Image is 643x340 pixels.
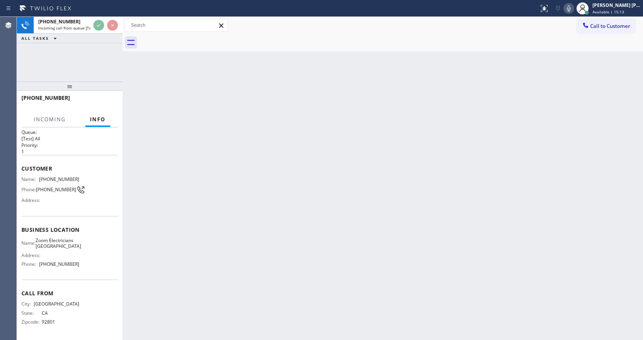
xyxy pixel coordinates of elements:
[21,36,49,41] span: ALL TASKS
[577,19,635,33] button: Call to Customer
[36,187,76,192] span: [PHONE_NUMBER]
[107,20,118,31] button: Reject
[93,20,104,31] button: Accept
[42,319,80,325] span: 92801
[21,290,118,297] span: Call From
[34,116,66,123] span: Incoming
[21,142,118,148] h2: Priority:
[21,135,118,142] p: [Test] All
[592,9,624,15] span: Available | 15:13
[39,261,79,267] span: [PHONE_NUMBER]
[21,176,39,182] span: Name:
[34,301,79,307] span: [GEOGRAPHIC_DATA]
[21,319,42,325] span: Zipcode:
[125,19,228,31] input: Search
[21,310,42,316] span: State:
[39,176,79,182] span: [PHONE_NUMBER]
[21,165,118,172] span: Customer
[21,94,70,101] span: [PHONE_NUMBER]
[29,112,70,127] button: Incoming
[21,301,34,307] span: City:
[38,18,80,25] span: [PHONE_NUMBER]
[563,3,574,14] button: Mute
[21,148,118,155] p: 1
[21,240,36,246] span: Name:
[21,252,42,258] span: Address:
[592,2,641,8] div: [PERSON_NAME] [PERSON_NAME]
[21,261,39,267] span: Phone:
[42,310,80,316] span: CA
[90,116,106,123] span: Info
[21,197,42,203] span: Address:
[21,226,118,233] span: Business location
[590,23,630,29] span: Call to Customer
[21,187,36,192] span: Phone:
[17,34,64,43] button: ALL TASKS
[21,129,118,135] h2: Queue:
[38,25,102,31] span: Incoming call from queue [Test] All
[36,238,81,249] span: Zoom Electricians [GEOGRAPHIC_DATA]
[85,112,110,127] button: Info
